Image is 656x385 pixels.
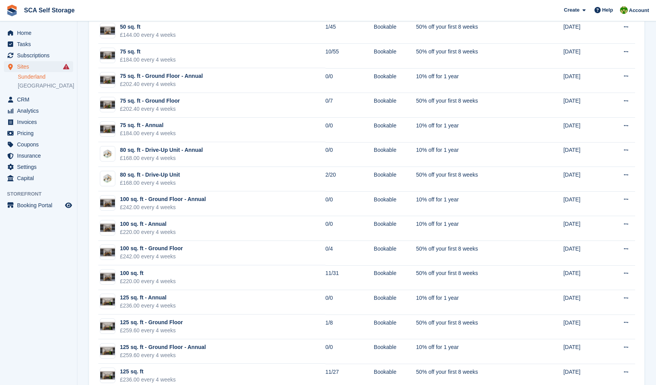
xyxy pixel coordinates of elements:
[7,190,77,198] span: Storefront
[100,51,115,60] img: 75%20SQ.FT.jpg
[374,19,416,44] td: Bookable
[120,376,176,384] div: £236.00 every 4 weeks
[100,100,115,109] img: 75%20SQ.FT.jpg
[564,6,579,14] span: Create
[325,339,374,364] td: 0/0
[6,5,18,16] img: stora-icon-8386f47178a22dfd0bd8f6a31ec36ba5ce8667c1dd55bd0f319d3a0aa187defe.svg
[374,290,416,315] td: Bookable
[325,19,374,44] td: 1/45
[4,200,73,211] a: menu
[629,7,649,14] span: Account
[120,277,176,285] div: £220.00 every 4 weeks
[120,327,183,335] div: £259.60 every 4 weeks
[17,39,63,50] span: Tasks
[564,265,605,290] td: [DATE]
[18,73,73,81] a: Sunderland
[416,142,532,167] td: 10% off for 1 year
[374,118,416,143] td: Bookable
[17,162,63,172] span: Settings
[100,149,115,159] img: SCA-80sqft.jpg
[120,302,176,310] div: £236.00 every 4 weeks
[325,290,374,315] td: 0/0
[100,76,115,84] img: 75%20SQ.FT.jpg
[374,265,416,290] td: Bookable
[325,265,374,290] td: 11/31
[4,162,73,172] a: menu
[120,368,176,376] div: 125 sq. ft
[374,44,416,69] td: Bookable
[4,27,73,38] a: menu
[416,118,532,143] td: 10% off for 1 year
[416,290,532,315] td: 10% off for 1 year
[325,44,374,69] td: 10/55
[4,139,73,150] a: menu
[416,19,532,44] td: 50% off your first 8 weeks
[564,339,605,364] td: [DATE]
[120,154,203,162] div: £168.00 every 4 weeks
[325,167,374,192] td: 2/20
[416,265,532,290] td: 50% off your first 8 weeks
[564,68,605,93] td: [DATE]
[120,343,206,351] div: 125 sq. ft - Ground Floor - Annual
[374,339,416,364] td: Bookable
[564,191,605,216] td: [DATE]
[374,68,416,93] td: Bookable
[564,315,605,339] td: [DATE]
[18,82,73,89] a: [GEOGRAPHIC_DATA]
[374,216,416,241] td: Bookable
[416,241,532,266] td: 50% off your first 8 weeks
[120,48,176,56] div: 75 sq. ft
[564,19,605,44] td: [DATE]
[325,93,374,118] td: 0/7
[564,290,605,315] td: [DATE]
[120,23,176,31] div: 50 sq. ft
[4,105,73,116] a: menu
[17,105,63,116] span: Analytics
[100,273,115,281] img: 100%20SQ.FT-2.jpg
[120,228,176,236] div: £220.00 every 4 weeks
[4,94,73,105] a: menu
[100,248,115,256] img: 100%20SQ.FT-2.jpg
[120,244,183,253] div: 100 sq. ft - Ground Floor
[120,269,176,277] div: 100 sq. ft
[120,203,206,211] div: £242.00 every 4 weeks
[17,128,63,139] span: Pricing
[17,200,63,211] span: Booking Portal
[100,26,115,35] img: 50%20SQ.FT.jpg
[21,4,78,17] a: SCA Self Storage
[120,253,183,261] div: £242.00 every 4 weeks
[564,167,605,192] td: [DATE]
[120,121,176,129] div: 75 sq. ft - Annual
[564,241,605,266] td: [DATE]
[4,117,73,127] a: menu
[120,220,176,228] div: 100 sq. ft - Annual
[564,93,605,118] td: [DATE]
[63,64,69,70] i: Smart entry sync failures have occurred
[100,173,115,184] img: SCA-80sqft.jpg
[120,72,203,80] div: 75 sq. ft - Ground Floor - Annual
[120,146,203,154] div: 80 sq. ft - Drive-Up Unit - Annual
[325,118,374,143] td: 0/0
[17,61,63,72] span: Sites
[17,50,63,61] span: Subscriptions
[17,139,63,150] span: Coupons
[325,315,374,339] td: 1/8
[564,118,605,143] td: [DATE]
[17,173,63,184] span: Capital
[416,68,532,93] td: 10% off for 1 year
[120,56,176,64] div: £184.00 every 4 weeks
[4,150,73,161] a: menu
[564,216,605,241] td: [DATE]
[100,322,115,330] img: 125%20SQ.FT.jpg
[416,167,532,192] td: 50% off your first 8 weeks
[374,241,416,266] td: Bookable
[17,94,63,105] span: CRM
[4,39,73,50] a: menu
[4,50,73,61] a: menu
[416,191,532,216] td: 10% off for 1 year
[374,167,416,192] td: Bookable
[325,191,374,216] td: 0/0
[120,179,180,187] div: £168.00 every 4 weeks
[564,44,605,69] td: [DATE]
[120,31,176,39] div: £144.00 every 4 weeks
